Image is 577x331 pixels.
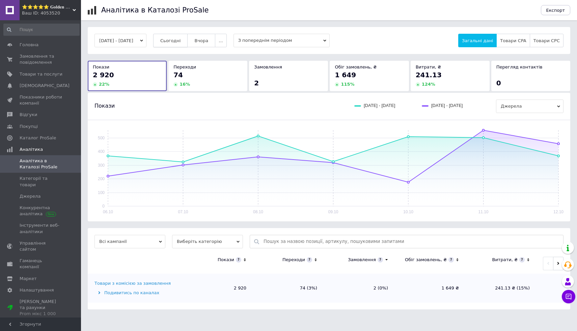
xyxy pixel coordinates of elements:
span: Управління сайтом [20,240,62,252]
td: 2 (0%) [324,274,395,303]
span: Головна [20,42,38,48]
span: Аналітика [20,146,43,153]
span: 1 649 [335,71,356,79]
button: Чат з покупцем [562,290,575,303]
button: Товари CPA [496,34,530,47]
span: [PERSON_NAME] та рахунки [20,299,62,317]
span: 22 % [99,82,109,87]
span: Відгуки [20,112,37,118]
span: З попереднім періодом [233,34,330,47]
div: Ваш ID: 4053520 [22,10,81,16]
div: Замовлення [348,257,376,263]
text: 11.10 [478,210,488,214]
span: 241.13 [416,71,442,79]
span: 115 % [341,82,354,87]
span: Загальні дані [462,38,493,43]
span: [DEMOGRAPHIC_DATA] [20,83,70,89]
span: Вчора [194,38,208,43]
text: 09.10 [328,210,338,214]
text: 12.10 [553,210,564,214]
span: Товари та послуги [20,71,62,77]
span: Джерела [20,193,40,199]
span: Замовлення [254,64,282,70]
text: 300 [98,163,105,168]
button: Вчора [187,34,215,47]
span: Аналітика в Каталозі ProSale [20,158,62,170]
span: 74 [173,71,183,79]
input: Пошук [3,24,80,36]
td: 1 649 ₴ [395,274,466,303]
text: 100 [98,190,105,195]
button: [DATE] - [DATE] [94,34,146,47]
span: Маркет [20,276,37,282]
button: Сьогодні [153,34,188,47]
div: Prom мікс 1 000 [20,311,62,317]
span: ⭐️⭐️⭐️⭐️⭐️ 𝐆𝐨𝐥𝐝𝐞𝐧 𝐌𝐚𝐫𝐤𝐞𝐭 [22,4,73,10]
span: 0 [496,79,501,87]
span: Конкурентна аналітика [20,205,62,217]
text: 200 [98,176,105,181]
text: 08.10 [253,210,263,214]
span: Налаштування [20,287,54,293]
button: ... [215,34,226,47]
span: Виберіть категорію [172,235,243,248]
span: Гаманець компанії [20,258,62,270]
input: Пошук за назвою позиції, артикулу, пошуковими запитами [264,235,560,248]
text: 10.10 [403,210,413,214]
button: Товари CPC [530,34,564,47]
div: Товари з комісією за замовлення [94,280,171,286]
span: Перегляд контактів [496,64,543,70]
span: Обіг замовлень, ₴ [335,64,377,70]
span: Товари CPC [533,38,560,43]
span: Витрати, ₴ [416,64,441,70]
span: ... [219,38,223,43]
button: Експорт [541,5,571,15]
span: Покази [94,102,115,110]
span: Експорт [546,8,565,13]
div: Обіг замовлень, ₴ [405,257,447,263]
span: 16 % [180,82,190,87]
span: Покупці [20,123,38,130]
div: Покази [218,257,234,263]
span: Переходи [173,64,196,70]
text: 400 [98,149,105,154]
span: 124 % [422,82,435,87]
text: 500 [98,136,105,140]
span: Категорії та товари [20,175,62,188]
div: Переходи [282,257,305,263]
span: Покази [93,64,109,70]
h1: Аналітика в Каталозі ProSale [101,6,209,14]
span: 2 [254,79,259,87]
button: Загальні дані [458,34,497,47]
span: 2 920 [93,71,114,79]
div: Витрати, ₴ [492,257,518,263]
td: 2 920 [182,274,253,303]
span: Інструменти веб-аналітики [20,222,62,235]
td: 74 (3%) [253,274,324,303]
span: Сьогодні [160,38,181,43]
span: Замовлення та повідомлення [20,53,62,65]
span: Каталог ProSale [20,135,56,141]
text: 06.10 [103,210,113,214]
span: Джерела [496,100,564,113]
td: 241.13 ₴ (15%) [466,274,537,303]
span: Показники роботи компанії [20,94,62,106]
span: Всі кампанії [94,235,165,248]
span: Товари CPA [500,38,526,43]
text: 07.10 [178,210,188,214]
text: 0 [102,204,105,209]
div: Подивитись по каналах [94,290,181,296]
